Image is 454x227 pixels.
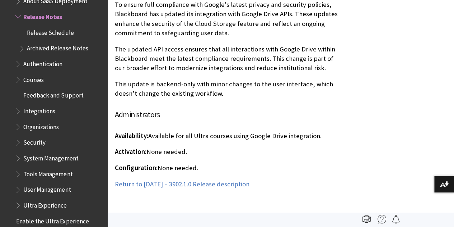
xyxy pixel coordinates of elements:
a: Return to [DATE] – 3902.1.0 Release description [115,180,249,189]
span: Release Notes [23,11,62,21]
p: The updated API access ensures that all interactions with Google Drive within Blackboard meet the... [115,45,341,73]
span: Courses [23,74,44,83]
span: User Management [23,184,71,194]
span: Organizations [23,121,59,131]
span: Activation: [115,147,146,156]
p: Available for all Ultra courses using Google Drive integration. [115,131,341,141]
p: None needed. [115,163,341,173]
p: None needed. [115,147,341,156]
span: Feedback and Support [23,90,83,99]
span: Enable the Ultra Experience [16,215,89,225]
span: Ultra Experience [23,199,67,209]
p: This update is backend-only with minor changes to the user interface, which doesn’t change the ex... [115,80,341,98]
img: Follow this page [392,215,400,223]
span: Availability: [115,132,148,140]
img: Print [362,215,371,223]
span: Release Schedule [27,27,74,36]
span: Integrations [23,105,55,115]
span: System Management [23,152,78,162]
h4: Administrators [115,109,341,121]
span: Security [23,137,46,146]
span: Archived Release Notes [27,42,88,52]
span: Authentication [23,58,62,68]
img: More help [378,215,386,223]
span: Configuration: [115,164,158,172]
span: Tools Management [23,168,72,178]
